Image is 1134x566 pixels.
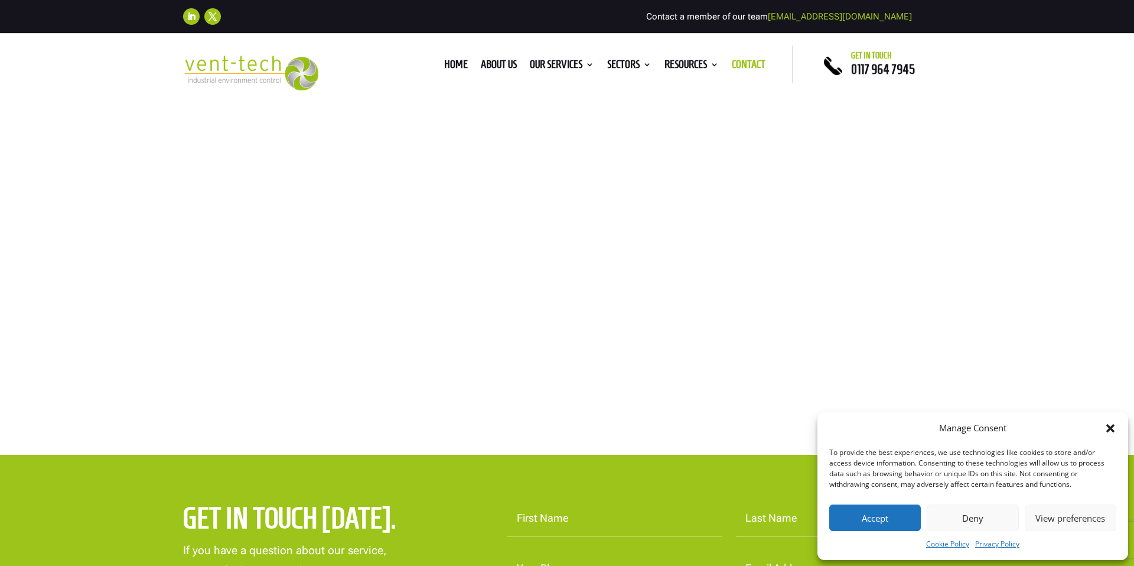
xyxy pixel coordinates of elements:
[1104,422,1116,434] div: Close dialog
[927,505,1018,531] button: Deny
[975,537,1019,551] a: Privacy Policy
[732,60,765,73] a: Contact
[183,8,200,25] a: Follow on LinkedIn
[183,56,318,90] img: 2023-09-27T08_35_16.549ZVENT-TECH---Clear-background
[768,11,912,22] a: [EMAIL_ADDRESS][DOMAIN_NAME]
[851,51,892,60] span: Get in touch
[736,500,951,537] input: Last Name
[1025,505,1116,531] button: View preferences
[829,505,921,531] button: Accept
[851,62,915,76] a: 0117 964 7945
[607,60,651,73] a: Sectors
[939,421,1006,435] div: Manage Consent
[530,60,594,73] a: Our Services
[664,60,719,73] a: Resources
[183,500,429,542] h2: Get in touch [DATE].
[481,60,517,73] a: About us
[926,537,969,551] a: Cookie Policy
[507,500,722,537] input: First Name
[204,8,221,25] a: Follow on X
[444,60,468,73] a: Home
[646,11,912,22] span: Contact a member of our team
[829,447,1115,490] div: To provide the best experiences, we use technologies like cookies to store and/or access device i...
